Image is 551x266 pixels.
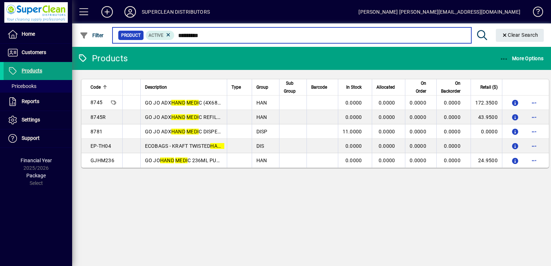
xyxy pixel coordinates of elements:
[91,83,118,91] div: Code
[4,111,72,129] a: Settings
[311,83,327,91] span: Barcode
[480,83,498,91] span: Retail ($)
[528,111,540,123] button: More options
[410,158,426,163] span: 0.0000
[171,114,185,120] em: HAND
[4,44,72,62] a: Customers
[78,29,106,42] button: Filter
[528,155,540,166] button: More options
[500,56,544,61] span: More Options
[358,6,520,18] div: [PERSON_NAME] [PERSON_NAME][EMAIL_ADDRESS][DOMAIN_NAME]
[145,158,235,163] span: GO JO C 236ML PUMP PAK
[145,143,269,149] span: ECOBAGS - KRAFT TWISTED LE - UM. (200)
[145,83,222,91] div: Description
[186,114,199,120] em: MEDI
[210,143,224,149] em: HAND
[256,100,267,106] span: HAN
[4,80,72,92] a: Pricebooks
[146,31,175,40] mat-chip: Activation Status: Active
[256,83,268,91] span: Group
[26,173,46,178] span: Package
[22,68,42,74] span: Products
[4,25,72,43] a: Home
[91,158,114,163] span: GJHM236
[4,93,72,111] a: Reports
[496,29,544,42] button: Clear
[376,83,401,91] div: Allocated
[379,158,395,163] span: 0.0000
[345,100,362,106] span: 0.0000
[22,117,40,123] span: Settings
[528,97,540,108] button: More options
[91,83,101,91] span: Code
[471,153,502,168] td: 24.9500
[502,32,538,38] span: Clear Search
[142,6,210,18] div: SUPERCLEAN DISTRIBUTORS
[256,114,267,120] span: HAN
[21,158,52,163] span: Financial Year
[7,83,36,89] span: Pricebooks
[345,143,362,149] span: 0.0000
[96,5,119,18] button: Add
[186,129,199,134] em: MEDI
[444,143,460,149] span: 0.0000
[22,49,46,55] span: Customers
[471,124,502,139] td: 0.0000
[91,129,102,134] span: 8781
[145,100,230,106] span: GO JO ADX C (4X685ML)
[498,52,546,65] button: More Options
[171,100,185,106] em: HAND
[528,140,540,152] button: More options
[22,98,39,104] span: Reports
[119,5,142,18] button: Profile
[284,79,296,95] span: Sub Group
[171,129,185,134] em: HAND
[149,33,163,38] span: Active
[256,143,264,149] span: DIS
[256,129,268,134] span: DISP
[444,129,460,134] span: 0.0000
[145,129,230,134] span: GO JO ADX C DISPENSER
[346,83,362,91] span: In Stock
[471,110,502,124] td: 43.9500
[444,158,460,163] span: 0.0000
[528,1,542,25] a: Knowledge Base
[410,79,426,95] span: On Order
[410,129,426,134] span: 0.0000
[145,114,238,120] span: GO JO ADX C REFILL 685ML
[379,129,395,134] span: 0.0000
[410,100,426,106] span: 0.0000
[22,31,35,37] span: Home
[145,83,167,91] span: Description
[444,114,460,120] span: 0.0000
[160,158,174,163] em: HAND
[528,126,540,137] button: More options
[471,96,502,110] td: 172.3500
[232,83,241,91] span: Type
[410,79,433,95] div: On Order
[175,158,188,163] em: MEDI
[343,83,369,91] div: In Stock
[410,114,426,120] span: 0.0000
[186,100,199,106] em: MEDI
[4,129,72,147] a: Support
[80,32,104,38] span: Filter
[91,99,102,105] span: 8745
[311,83,334,91] div: Barcode
[343,129,362,134] span: 11.0000
[345,158,362,163] span: 0.0000
[345,114,362,120] span: 0.0000
[256,83,275,91] div: Group
[22,135,40,141] span: Support
[284,79,302,95] div: Sub Group
[379,114,395,120] span: 0.0000
[91,114,106,120] span: 8745R
[121,32,141,39] span: Product
[441,79,460,95] span: On Backorder
[376,83,395,91] span: Allocated
[232,83,247,91] div: Type
[78,53,128,64] div: Products
[379,100,395,106] span: 0.0000
[91,143,111,149] span: EP-TH04
[379,143,395,149] span: 0.0000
